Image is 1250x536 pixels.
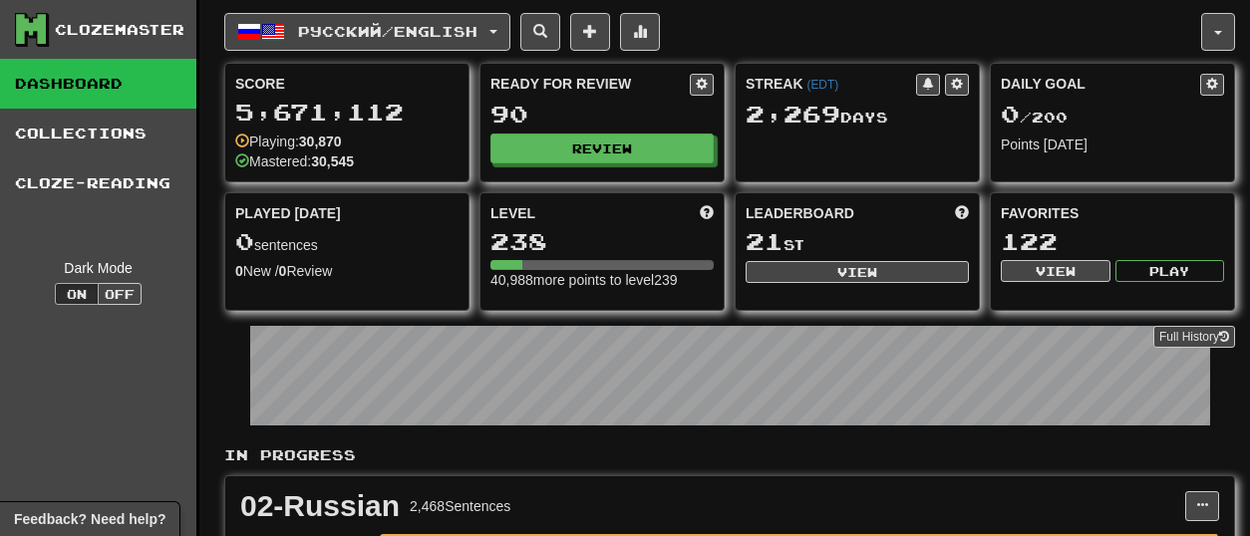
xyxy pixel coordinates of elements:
div: Score [235,74,459,94]
div: 238 [490,229,714,254]
span: 0 [1001,100,1020,128]
span: This week in points, UTC [955,203,969,223]
div: 90 [490,102,714,127]
div: 02-Russian [240,491,400,521]
div: Mastered: [235,151,354,171]
div: New / Review [235,261,459,281]
span: Score more points to level up [700,203,714,223]
button: Off [98,283,142,305]
span: 0 [235,227,254,255]
span: Русский / English [298,23,477,40]
button: Русский/English [224,13,510,51]
div: Clozemaster [55,20,184,40]
div: Daily Goal [1001,74,1200,96]
span: 21 [746,227,783,255]
div: 40,988 more points to level 239 [490,270,714,290]
div: st [746,229,969,255]
strong: 0 [279,263,287,279]
div: 2,468 Sentences [410,496,510,516]
span: / 200 [1001,109,1068,126]
span: Level [490,203,535,223]
button: Search sentences [520,13,560,51]
strong: 0 [235,263,243,279]
button: Review [490,134,714,163]
span: 2,269 [746,100,840,128]
div: Day s [746,102,969,128]
div: Dark Mode [15,258,181,278]
button: View [1001,260,1110,282]
span: Played [DATE] [235,203,341,223]
strong: 30,870 [299,134,342,149]
div: Points [DATE] [1001,134,1224,154]
div: Streak [746,74,916,94]
span: Open feedback widget [14,509,165,529]
a: (EDT) [806,78,838,92]
button: On [55,283,99,305]
button: View [746,261,969,283]
a: Full History [1153,326,1235,348]
strong: 30,545 [311,153,354,169]
div: Favorites [1001,203,1224,223]
div: Playing: [235,132,342,151]
div: 5,671,112 [235,100,459,125]
p: In Progress [224,445,1235,465]
span: Leaderboard [746,203,854,223]
div: sentences [235,229,459,255]
div: Ready for Review [490,74,690,94]
button: More stats [620,13,660,51]
button: Play [1115,260,1225,282]
div: 122 [1001,229,1224,254]
button: Add sentence to collection [570,13,610,51]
